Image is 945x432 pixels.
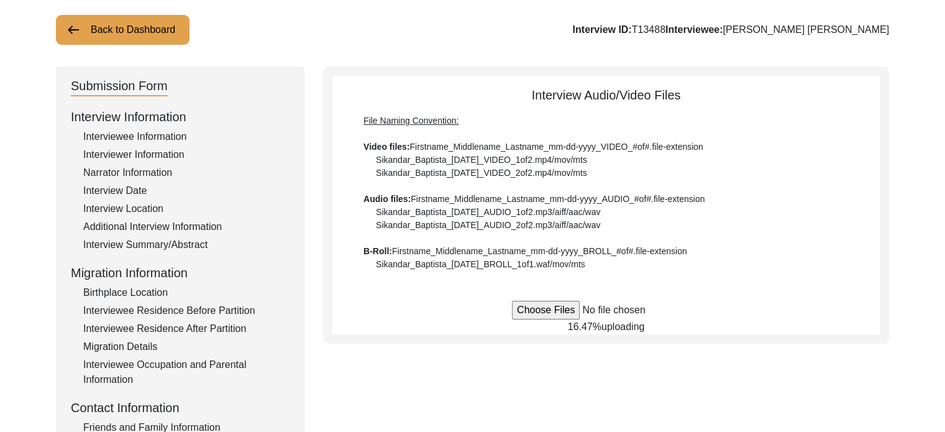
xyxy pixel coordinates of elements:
[83,285,290,300] div: Birthplace Location
[71,108,290,126] div: Interview Information
[83,321,290,336] div: Interviewee Residence After Partition
[601,321,644,332] span: uploading
[83,165,290,180] div: Narrator Information
[665,24,723,35] b: Interviewee:
[83,201,290,216] div: Interview Location
[66,22,81,37] img: arrow-left.png
[363,246,392,256] b: B-Roll:
[83,303,290,318] div: Interviewee Residence Before Partition
[83,339,290,354] div: Migration Details
[83,357,290,387] div: Interviewee Occupation and Parental Information
[83,147,290,162] div: Interviewer Information
[56,15,189,45] button: Back to Dashboard
[332,86,880,271] div: Interview Audio/Video Files
[572,24,631,35] b: Interview ID:
[363,194,411,204] b: Audio files:
[568,321,601,332] span: 16.47%
[572,22,889,37] div: T13488 [PERSON_NAME] [PERSON_NAME]
[363,142,409,152] b: Video files:
[83,219,290,234] div: Additional Interview Information
[363,116,459,126] span: File Naming Convention:
[83,237,290,252] div: Interview Summary/Abstract
[71,264,290,282] div: Migration Information
[71,398,290,417] div: Contact Information
[83,183,290,198] div: Interview Date
[71,76,168,96] div: Submission Form
[363,114,849,271] div: Firstname_Middlename_Lastname_mm-dd-yyyy_VIDEO_#of#.file-extension Sikandar_Baptista_[DATE]_VIDEO...
[83,129,290,144] div: Interviewee Information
